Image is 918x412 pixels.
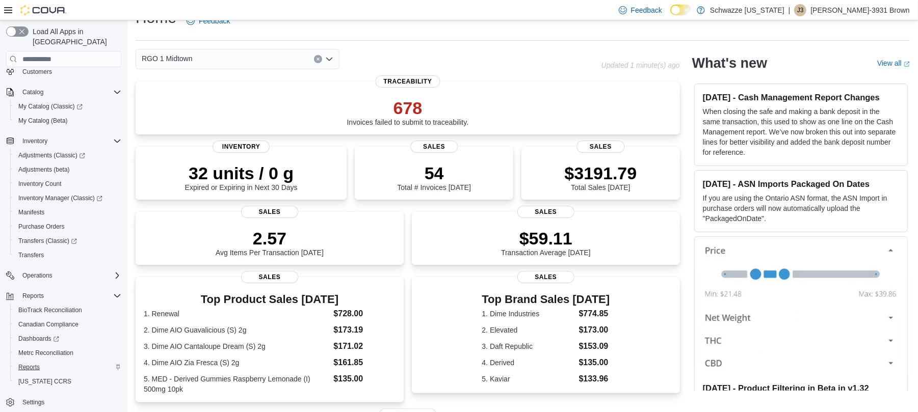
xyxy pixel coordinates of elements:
[10,317,125,332] button: Canadian Compliance
[333,308,395,320] dd: $728.00
[18,117,68,125] span: My Catalog (Beta)
[14,361,44,373] a: Reports
[2,134,125,148] button: Inventory
[2,85,125,99] button: Catalog
[10,360,125,374] button: Reports
[14,100,121,113] span: My Catalog (Classic)
[482,325,575,335] dt: 2. Elevated
[185,163,298,183] p: 32 units / 0 g
[410,141,458,153] span: Sales
[142,52,193,65] span: RGO 1 Midtown
[18,396,121,408] span: Settings
[14,318,121,331] span: Canadian Compliance
[18,208,44,216] span: Manifests
[14,375,121,388] span: Washington CCRS
[14,304,121,316] span: BioTrack Reconciliation
[482,293,610,306] h3: Top Brand Sales [DATE]
[501,228,591,257] div: Transaction Average [DATE]
[14,304,86,316] a: BioTrack Reconciliation
[18,194,102,202] span: Inventory Manager (Classic)
[18,251,44,259] span: Transfers
[14,163,121,176] span: Adjustments (beta)
[14,333,63,345] a: Dashboards
[877,59,910,67] a: View allExternal link
[10,191,125,205] a: Inventory Manager (Classic)
[904,61,910,67] svg: External link
[14,347,121,359] span: Metrc Reconciliation
[18,349,73,357] span: Metrc Reconciliation
[579,308,610,320] dd: $774.85
[333,373,395,385] dd: $135.00
[14,192,121,204] span: Inventory Manager (Classic)
[579,373,610,385] dd: $133.96
[14,235,121,247] span: Transfers (Classic)
[10,346,125,360] button: Metrc Reconciliation
[2,64,125,79] button: Customers
[241,206,298,218] span: Sales
[703,193,899,224] p: If you are using the Ontario ASN format, the ASN Import in purchase orders will now automatically...
[144,358,329,368] dt: 4. Dime AIO Zia Fresca (S) 2g
[144,374,329,394] dt: 5. MED - Derived Gummies Raspberry Lemonade (I) 500mg 10pk
[14,192,107,204] a: Inventory Manager (Classic)
[14,149,89,161] a: Adjustments (Classic)
[565,163,637,191] div: Total Sales [DATE]
[18,135,51,147] button: Inventory
[185,163,298,191] div: Expired or Expiring in Next 30 Days
[18,290,48,302] button: Reports
[703,179,899,189] h3: [DATE] - ASN Imports Packaged On Dates
[22,398,44,406] span: Settings
[2,268,125,283] button: Operations
[14,333,121,345] span: Dashboards
[10,205,125,219] button: Manifests
[14,347,77,359] a: Metrc Reconciliation
[10,332,125,346] a: Dashboards
[333,324,395,336] dd: $173.19
[10,99,125,114] a: My Catalog (Classic)
[10,177,125,191] button: Inventory Count
[14,221,69,233] a: Purchase Orders
[10,303,125,317] button: BioTrack Reconciliation
[18,237,77,245] span: Transfers (Classic)
[14,163,74,176] a: Adjustments (beta)
[2,395,125,409] button: Settings
[14,361,121,373] span: Reports
[18,180,62,188] span: Inventory Count
[18,396,48,408] a: Settings
[14,249,48,261] a: Transfers
[20,5,66,15] img: Cova
[482,358,575,368] dt: 4. Derived
[14,100,87,113] a: My Catalog (Classic)
[18,86,47,98] button: Catalog
[794,4,806,16] div: Javon-3931 Brown
[14,149,121,161] span: Adjustments (Classic)
[18,151,85,159] span: Adjustments (Classic)
[18,269,121,282] span: Operations
[517,206,574,218] span: Sales
[565,163,637,183] p: $3191.79
[14,115,72,127] a: My Catalog (Beta)
[18,166,70,174] span: Adjustments (beta)
[22,68,52,76] span: Customers
[18,223,65,231] span: Purchase Orders
[14,115,121,127] span: My Catalog (Beta)
[18,65,121,78] span: Customers
[14,178,66,190] a: Inventory Count
[670,15,671,16] span: Dark Mode
[347,98,469,126] div: Invoices failed to submit to traceability.
[14,318,83,331] a: Canadian Compliance
[22,292,44,300] span: Reports
[579,324,610,336] dd: $173.00
[375,75,440,88] span: Traceability
[29,26,121,47] span: Load All Apps in [GEOGRAPHIC_DATA]
[18,102,83,111] span: My Catalog (Classic)
[333,340,395,352] dd: $171.02
[10,234,125,248] a: Transfers (Classic)
[810,4,910,16] p: [PERSON_NAME]-3931 Brown
[18,306,82,314] span: BioTrack Reconciliation
[216,228,324,249] p: 2.57
[199,16,230,26] span: Feedback
[333,356,395,369] dd: $161.85
[703,92,899,102] h3: [DATE] - Cash Management Report Changes
[10,248,125,262] button: Transfers
[10,374,125,389] button: [US_STATE] CCRS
